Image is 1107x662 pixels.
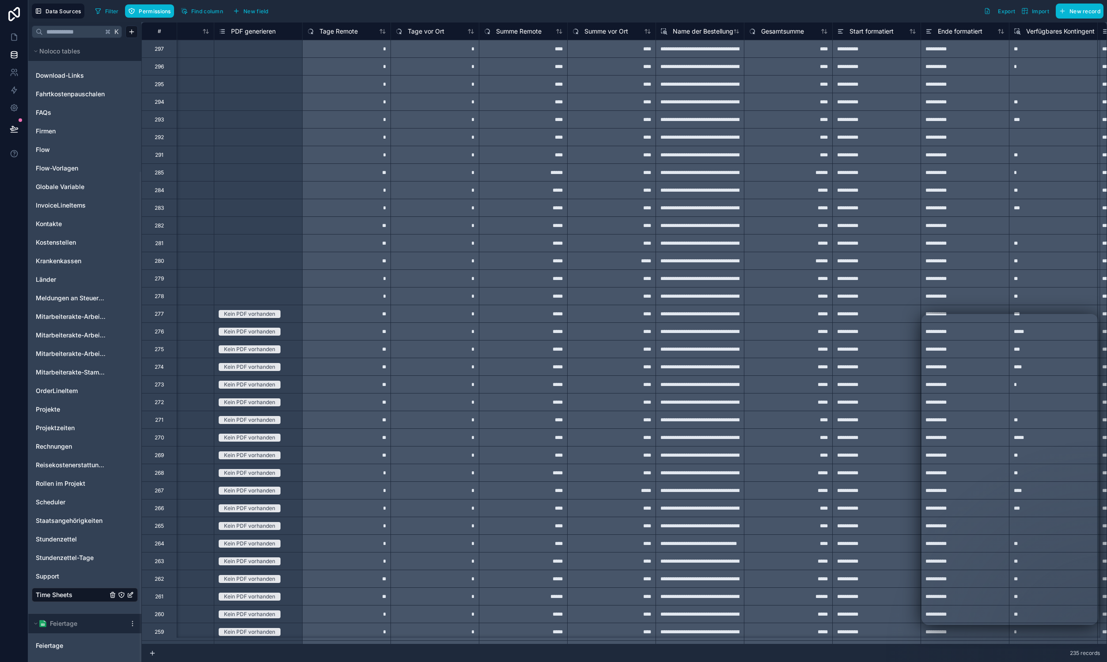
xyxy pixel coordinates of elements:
a: Support [36,572,107,581]
span: Mitarbeiterakte-Arbeitsort [36,312,107,321]
div: 277 [155,310,164,318]
div: 281 [155,240,163,247]
span: Feiertage [36,641,63,650]
span: New record [1069,8,1100,15]
span: Rechnungen [36,442,72,451]
div: 291 [155,151,163,159]
div: 275 [155,346,164,353]
div: Support [32,569,138,583]
div: Kein PDF vorhanden [224,469,275,477]
div: Kein PDF vorhanden [224,345,275,353]
span: Time Sheets [36,590,72,599]
a: Feiertage [36,641,116,650]
div: 265 [155,522,164,530]
span: Summe Remote [496,27,542,36]
div: 269 [155,452,164,459]
span: Scheduler [36,498,65,507]
a: Stundenzettel [36,535,107,544]
div: Projekte [32,402,138,416]
button: New record [1056,4,1103,19]
a: Flow [36,145,107,154]
div: 276 [155,328,164,335]
div: 267 [155,487,164,494]
div: Kein PDF vorhanden [224,628,275,636]
div: Mitarbeiterakte-Arbeitszeiten-Arbeitstage [32,347,138,361]
span: Krankenkassen [36,257,81,265]
iframe: Intercom live chat [921,314,1098,625]
div: 260 [155,611,164,618]
div: Projektzeiten [32,421,138,435]
span: InvoiceLineItems [36,201,86,210]
div: Rechnungen [32,439,138,454]
div: Download-Links [32,68,138,83]
div: Rollen im Projekt [32,477,138,491]
span: Find column [191,8,223,15]
div: 297 [155,45,164,53]
button: Filter [91,4,122,18]
div: Firmen [32,124,138,138]
div: InvoiceLineItems [32,198,138,212]
span: Kostenstellen [36,238,76,247]
div: 259 [155,628,164,636]
button: Noloco tables [32,45,133,57]
span: K [114,29,120,35]
div: # [148,28,170,34]
div: Globale Variable [32,180,138,194]
a: Meldungen an Steuerberatung [36,294,107,303]
div: Flow [32,143,138,157]
button: Export [981,4,1018,19]
span: Firmen [36,127,56,136]
a: Krankenkassen [36,257,107,265]
span: Mitarbeiterakte-Arbeitszeiten-Arbeitstage [36,349,107,358]
a: New record [1052,4,1103,19]
a: Projektzeiten [36,424,107,432]
span: Globale Variable [36,182,84,191]
a: Staatsangehörigkeiten [36,516,107,525]
span: Ende formatiert [938,27,982,36]
div: Meldungen an Steuerberatung [32,291,138,305]
div: Stundenzettel [32,532,138,546]
div: 274 [155,363,164,371]
span: Reisekostenerstattung Rate [36,461,107,469]
a: Globale Variable [36,182,107,191]
div: Flow-Vorlagen [32,161,138,175]
span: Export [998,8,1015,15]
div: 296 [155,63,164,70]
span: New field [243,8,269,15]
div: 284 [155,187,164,194]
div: Länder [32,272,138,287]
a: Projekte [36,405,107,414]
span: Gesamtsumme [761,27,804,36]
div: Kein PDF vorhanden [224,610,275,618]
div: Kein PDF vorhanden [224,434,275,442]
span: Mitarbeiterakte-Stammdaten [36,368,107,377]
span: Stundenzettel-Tage [36,553,94,562]
div: Kein PDF vorhanden [224,575,275,583]
div: Kein PDF vorhanden [224,363,275,371]
div: 271 [155,416,163,424]
div: Stundenzettel-Tage [32,551,138,565]
iframe: Intercom live chat [1077,632,1098,653]
a: OrderLineItem [36,386,107,395]
img: Google Sheets logo [39,620,46,627]
span: Import [1032,8,1049,15]
div: Mitarbeiterakte-Arbeitsort [32,310,138,324]
div: Kontakte [32,217,138,231]
span: Kontakte [36,219,62,228]
a: Rollen im Projekt [36,479,107,488]
a: Fahrtkostenpauschalen [36,90,107,98]
span: Flow [36,145,50,154]
button: Data Sources [32,4,84,19]
div: 295 [155,81,164,88]
span: Filter [105,8,119,15]
div: Kein PDF vorhanden [224,328,275,336]
div: 273 [155,381,164,388]
div: Kein PDF vorhanden [224,593,275,601]
a: Flow-Vorlagen [36,164,107,173]
span: Tage Remote [319,27,358,36]
span: Support [36,572,59,581]
span: Mitarbeiterakte-Arbeitszeiten [36,331,107,340]
div: Time Sheets [32,588,138,602]
span: PDF generieren [231,27,276,36]
div: 285 [155,169,164,176]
